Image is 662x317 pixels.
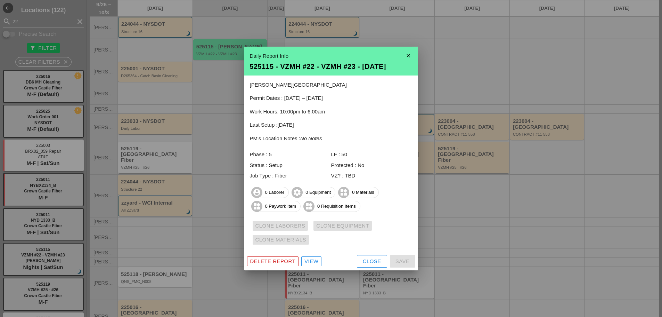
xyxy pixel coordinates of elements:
div: View [304,257,318,266]
span: 0 Laborer [252,187,289,198]
i: settings [292,187,303,198]
div: Phase : 5 [250,151,331,159]
i: account_circle [251,187,262,198]
p: Permit Dates : [DATE] – [DATE] [250,94,412,102]
div: Close [363,257,381,266]
i: widgets [251,201,262,212]
div: Delete Report [250,257,296,266]
div: 525115 - VZMH #22 - VZMH #23 - [DATE] [250,63,412,70]
p: [PERSON_NAME][GEOGRAPHIC_DATA] [250,81,412,89]
button: Close [357,255,387,268]
p: Work Hours: 10:00pm to 6:00am [250,108,412,116]
div: Job Type : Fiber [250,172,331,180]
div: VZ? : TBD [331,172,412,180]
div: Protected : No [331,161,412,169]
span: 0 Materials [338,187,378,198]
span: 0 Equipment [292,187,335,198]
p: PM's Location Notes : [250,135,412,143]
span: 0 Paywork Item [252,201,301,212]
div: Status : Setup [250,161,331,169]
p: Last Setup : [250,121,412,129]
div: LF : 50 [331,151,412,159]
i: close [401,49,415,63]
i: No Notes [300,135,322,141]
span: 0 Requisition Items [304,201,360,212]
button: Delete Report [247,256,299,266]
i: widgets [303,201,314,212]
i: widgets [338,187,349,198]
div: Daily Report Info [250,52,412,60]
span: [DATE] [278,122,294,128]
a: View [301,256,321,266]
